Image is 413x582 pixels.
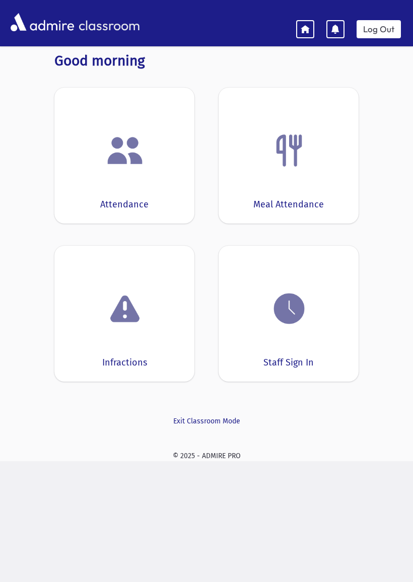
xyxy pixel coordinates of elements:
div: Staff Sign In [263,356,314,370]
div: Meal Attendance [253,198,324,211]
img: users.png [106,131,144,170]
a: Exit Classroom Mode [54,416,359,426]
img: Fork.png [270,131,308,170]
img: clock.png [270,289,308,328]
a: Log Out [357,20,401,38]
span: classroom [77,9,140,36]
div: Infractions [102,356,147,370]
img: exclamation.png [106,292,144,330]
img: AdmirePro [8,11,77,34]
h3: Good morning [54,52,359,69]
div: Attendance [100,198,149,211]
div: © 2025 - ADMIRE PRO [8,451,405,461]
